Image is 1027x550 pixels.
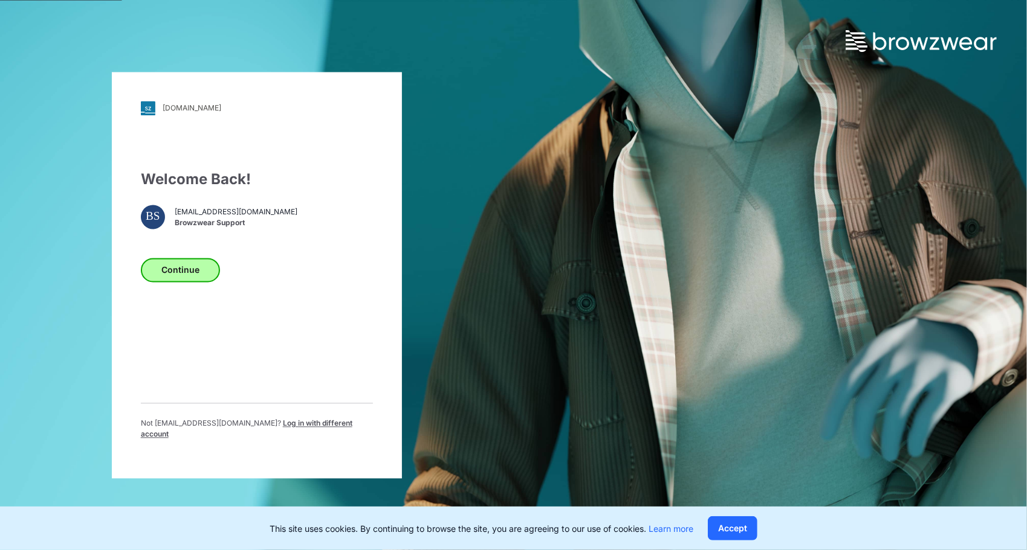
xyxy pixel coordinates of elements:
[175,207,297,218] span: [EMAIL_ADDRESS][DOMAIN_NAME]
[141,101,155,115] img: svg+xml;base64,PHN2ZyB3aWR0aD0iMjgiIGhlaWdodD0iMjgiIHZpZXdCb3g9IjAgMCAyOCAyOCIgZmlsbD0ibm9uZSIgeG...
[649,523,693,534] a: Learn more
[141,205,165,229] div: BS
[708,516,757,540] button: Accept
[270,522,693,535] p: This site uses cookies. By continuing to browse the site, you are agreeing to our use of cookies.
[846,30,997,52] img: browzwear-logo.73288ffb.svg
[175,218,297,229] span: Browzwear Support
[141,101,373,115] a: [DOMAIN_NAME]
[141,258,220,282] button: Continue
[163,104,221,113] div: [DOMAIN_NAME]
[141,418,373,440] p: Not [EMAIL_ADDRESS][DOMAIN_NAME] ?
[141,168,373,190] div: Welcome Back!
